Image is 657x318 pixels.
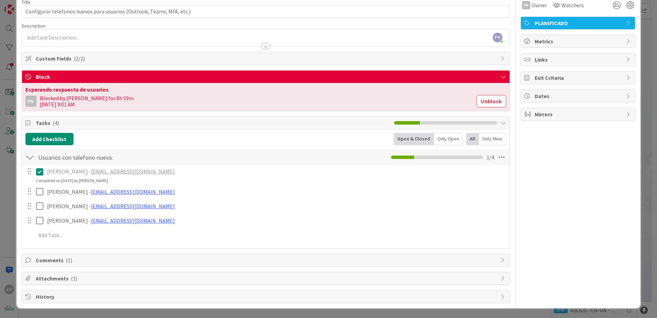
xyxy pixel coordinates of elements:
div: Only Open [434,133,463,145]
div: Esperando respuesta de usuarios [25,87,506,92]
a: [EMAIL_ADDRESS][DOMAIN_NAME] [91,217,175,224]
div: Open & Closed [394,133,434,145]
span: Exit Criteria [535,74,623,82]
span: Links [535,55,623,64]
button: Add Checklist [25,133,74,145]
p: [PERSON_NAME] - [47,217,505,225]
span: PLANIFICADO [535,19,623,27]
a: [EMAIL_ADDRESS][DOMAIN_NAME] [91,203,175,210]
span: Watchers [561,1,584,9]
span: Tasks [36,119,391,127]
span: 1 / 4 [487,153,494,161]
span: Attachments [36,274,497,283]
span: Block [36,73,497,81]
span: Metrics [535,37,623,45]
div: Blocked by [PERSON_NAME] for 8h 19m [DATE] 9:01 AM [40,95,473,107]
span: Description [22,23,45,29]
div: FV [25,96,36,107]
div: All [466,133,479,145]
span: Custom Fields [36,54,497,63]
p: [PERSON_NAME] - [47,168,505,176]
span: Dates [535,92,623,100]
input: Add Checklist... [36,151,190,163]
a: [EMAIL_ADDRESS][DOMAIN_NAME] [91,168,175,175]
span: Comments [36,256,497,264]
a: [EMAIL_ADDRESS][DOMAIN_NAME] [91,188,175,195]
span: ( 1 ) [66,257,72,264]
span: Owner [532,1,547,9]
span: Mirrors [535,110,623,118]
span: FV [493,33,502,42]
span: ( 1 ) [71,275,77,282]
span: ( 4 ) [53,119,59,126]
span: ( 2/2 ) [74,55,85,62]
span: History [36,293,497,301]
p: [PERSON_NAME] - [47,202,505,210]
div: Only Mine [479,133,506,145]
button: Unblock [476,95,506,107]
div: Completed on [DATE] by [PERSON_NAME] [36,178,108,184]
p: [PERSON_NAME] - [47,188,505,196]
div: FV [522,1,530,9]
input: type card name here... [22,5,510,18]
